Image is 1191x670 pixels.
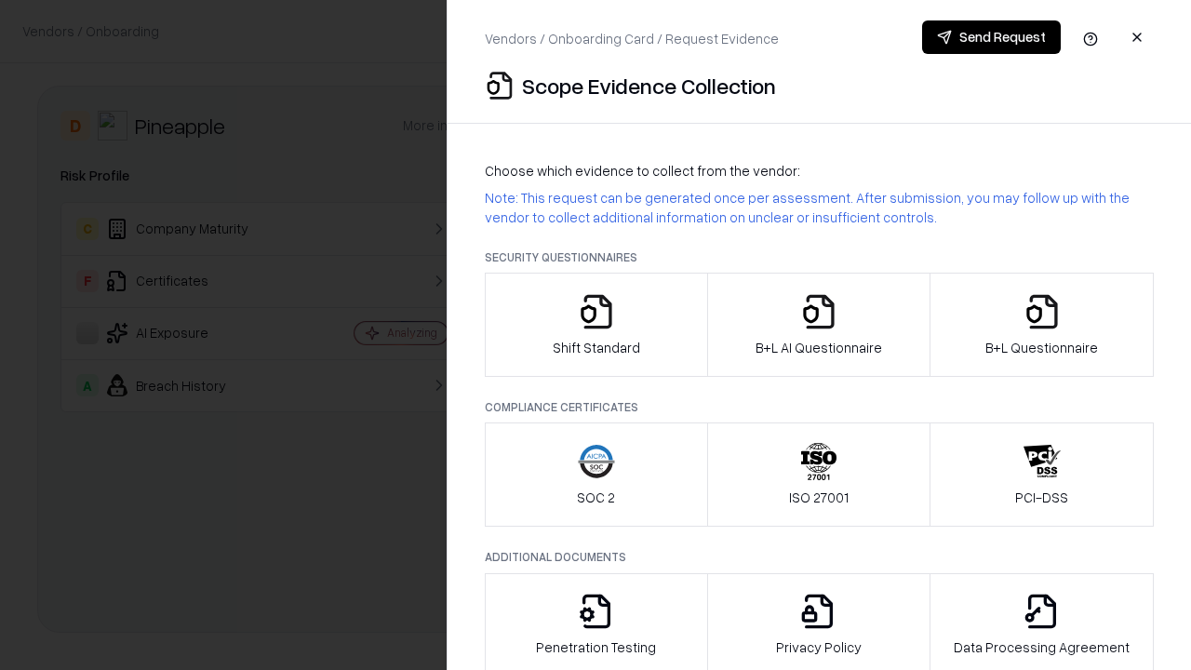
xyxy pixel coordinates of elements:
p: Choose which evidence to collect from the vendor: [485,161,1154,181]
p: Privacy Policy [776,637,862,657]
p: Penetration Testing [536,637,656,657]
p: PCI-DSS [1015,488,1068,507]
button: B+L AI Questionnaire [707,273,931,377]
p: B+L AI Questionnaire [756,338,882,357]
button: B+L Questionnaire [930,273,1154,377]
p: Additional Documents [485,549,1154,565]
button: ISO 27001 [707,422,931,527]
p: Scope Evidence Collection [522,71,776,100]
p: Data Processing Agreement [954,637,1130,657]
p: Security Questionnaires [485,249,1154,265]
p: Shift Standard [553,338,640,357]
p: SOC 2 [577,488,615,507]
p: Compliance Certificates [485,399,1154,415]
button: SOC 2 [485,422,708,527]
button: Send Request [922,20,1061,54]
p: Vendors / Onboarding Card / Request Evidence [485,29,779,48]
button: Shift Standard [485,273,708,377]
button: PCI-DSS [930,422,1154,527]
p: ISO 27001 [789,488,849,507]
p: B+L Questionnaire [985,338,1098,357]
p: Note: This request can be generated once per assessment. After submission, you may follow up with... [485,188,1154,227]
